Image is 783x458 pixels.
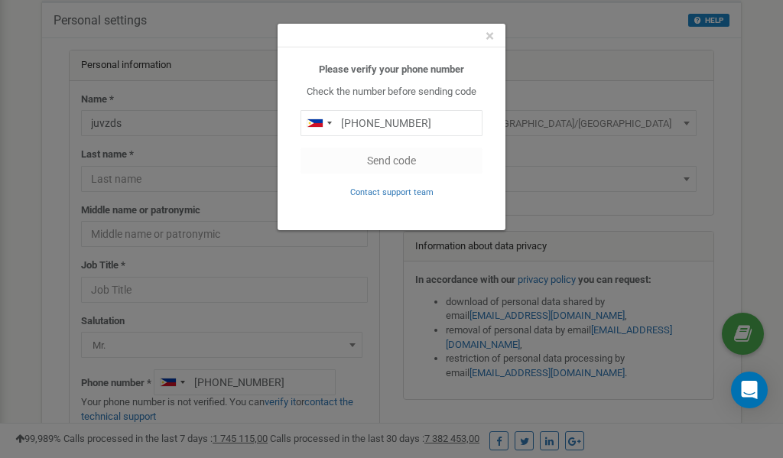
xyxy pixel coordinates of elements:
[319,63,464,75] b: Please verify your phone number
[301,85,482,99] p: Check the number before sending code
[350,186,434,197] a: Contact support team
[301,110,482,136] input: 0905 123 4567
[731,372,768,408] div: Open Intercom Messenger
[301,148,482,174] button: Send code
[486,27,494,45] span: ×
[486,28,494,44] button: Close
[301,111,336,135] div: Telephone country code
[350,187,434,197] small: Contact support team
